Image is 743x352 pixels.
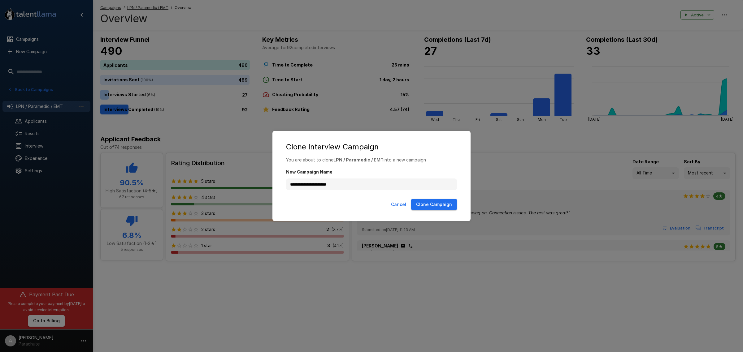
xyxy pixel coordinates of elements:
button: Clone Campaign [411,199,457,210]
p: You are about to clone into a new campaign [286,157,457,163]
h2: Clone Interview Campaign [279,137,464,157]
label: New Campaign Name [286,169,457,175]
button: Cancel [389,199,409,210]
b: LPN / Paramedic / EMT [333,157,384,162]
